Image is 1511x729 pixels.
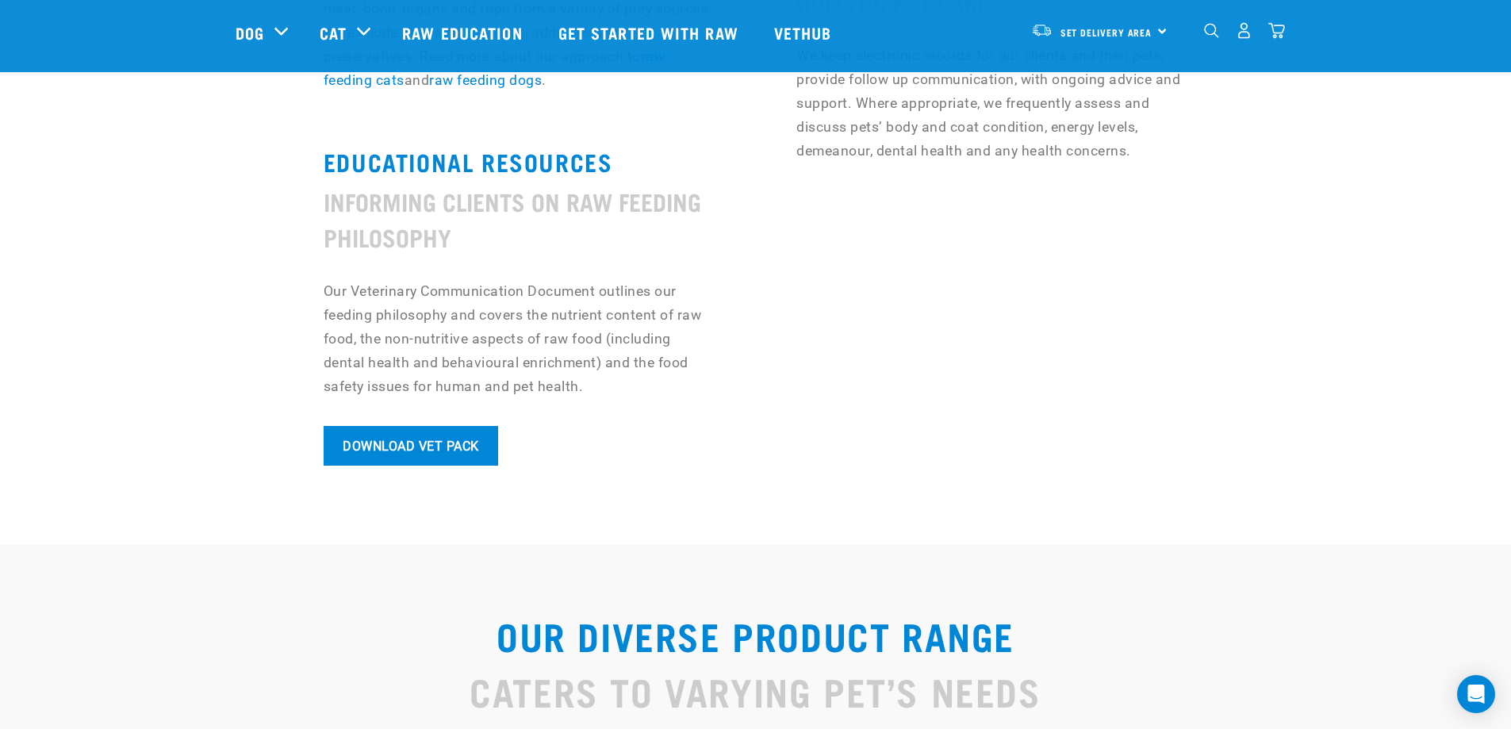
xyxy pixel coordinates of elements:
[324,148,715,175] h3: EDUCATIONAL RESOURCES
[236,669,1276,712] h2: CATERS TO VARYING PET’S NEEDS
[236,21,264,44] a: Dog
[324,183,715,255] h4: INFORMING CLIENTS ON RAW FEEDING PHILOSOPHY
[1204,23,1219,38] img: home-icon-1@2x.png
[796,44,1187,163] p: We keep electronic records for our clients and their pets, provide follow up communication, with ...
[324,279,715,398] p: Our Veterinary Communication Document outlines our feeding philosophy and covers the nutrient con...
[236,613,1276,656] h2: OUR DIVERSE PRODUCT RANGE
[1268,22,1285,39] img: home-icon@2x.png
[429,72,542,88] a: raw feeding dogs
[320,21,347,44] a: Cat
[758,1,852,64] a: Vethub
[1457,675,1495,713] div: Open Intercom Messenger
[1060,29,1152,35] span: Set Delivery Area
[1236,22,1252,39] img: user.png
[543,1,758,64] a: Get started with Raw
[1031,23,1053,37] img: van-moving.png
[386,1,542,64] a: Raw Education
[324,426,498,466] a: Download Vet Pack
